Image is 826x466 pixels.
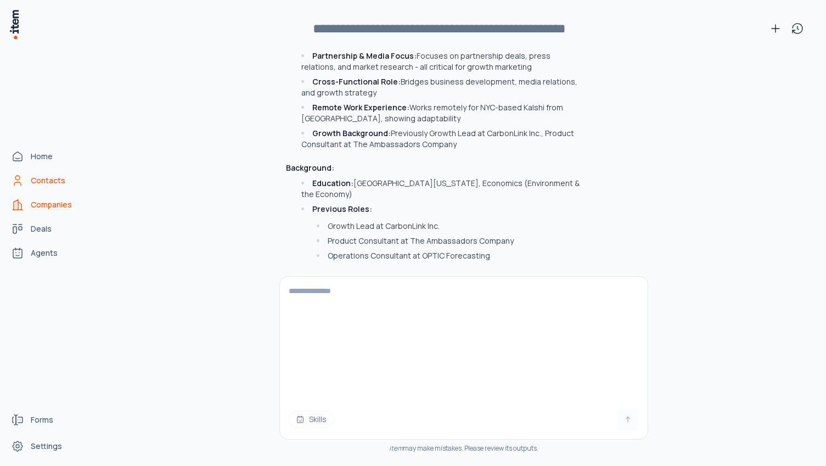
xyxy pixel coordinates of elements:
[7,145,90,167] a: Home
[31,248,58,259] span: Agents
[786,18,808,40] button: View history
[298,50,582,72] li: Focuses on partnership deals, press relations, and market research - all critical for growth mark...
[31,199,72,210] span: Companies
[765,18,786,40] button: New conversation
[312,204,372,214] strong: Previous Roles:
[313,250,582,261] li: Operations Consultant at OPTIC Forecasting
[289,411,334,428] button: Skills
[7,218,90,240] a: deals
[298,128,582,150] li: Previously Growth Lead at CarbonLink Inc., Product Consultant at The Ambassadors Company
[31,151,53,162] span: Home
[31,414,53,425] span: Forms
[298,102,582,124] li: Works remotely for NYC-based Kalshi from [GEOGRAPHIC_DATA], showing adaptability
[7,242,90,264] a: Agents
[7,435,90,457] a: Settings
[313,221,582,232] li: Growth Lead at CarbonLink Inc.
[312,128,391,138] strong: Growth Background:
[389,443,403,453] i: item
[7,409,90,431] a: Forms
[9,9,20,40] img: Item Brain Logo
[286,273,582,284] h3: Bear Value Proposition:
[31,441,62,452] span: Settings
[309,414,327,425] span: Skills
[312,102,409,113] strong: Remote Work Experience:
[31,175,65,186] span: Contacts
[312,50,417,61] strong: Partnership & Media Focus:
[298,76,582,98] li: Bridges business development, media relations, and growth strategy
[312,76,401,87] strong: Cross-Functional Role:
[313,235,582,246] li: Product Consultant at The Ambassadors Company
[279,444,648,453] div: may make mistakes. Please review its outputs.
[7,170,90,192] a: Contacts
[286,162,582,173] h3: Background:
[298,178,582,200] li: [GEOGRAPHIC_DATA][US_STATE], Economics (Environment & the Economy)
[7,194,90,216] a: Companies
[31,223,52,234] span: Deals
[312,178,353,188] strong: Education:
